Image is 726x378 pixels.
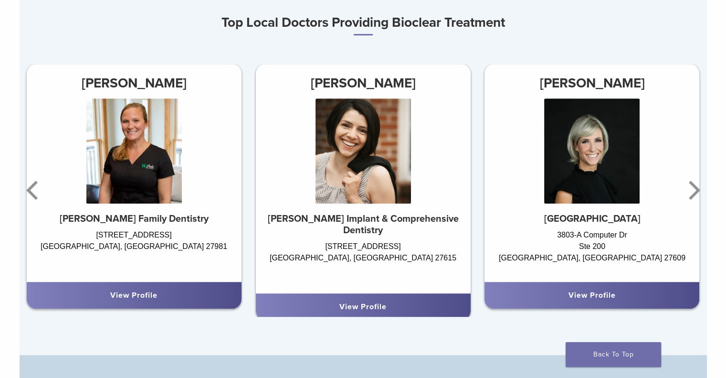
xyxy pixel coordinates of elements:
[60,213,209,225] strong: [PERSON_NAME] Family Dentistry
[24,162,43,219] button: Previous
[568,291,616,300] a: View Profile
[484,72,699,95] h3: [PERSON_NAME]
[339,302,387,312] a: View Profile
[566,342,661,367] a: Back To Top
[267,213,458,236] strong: [PERSON_NAME] Implant & Comprehensive Dentistry
[27,229,242,272] div: [STREET_ADDRESS] [GEOGRAPHIC_DATA], [GEOGRAPHIC_DATA] 27981
[544,98,640,204] img: Dr. Anna Abernethy
[315,98,410,204] img: Dr. Lauren Chapman
[544,213,640,225] strong: [GEOGRAPHIC_DATA]
[255,241,470,284] div: [STREET_ADDRESS] [GEOGRAPHIC_DATA], [GEOGRAPHIC_DATA] 27615
[484,229,699,272] div: 3803-A Computer Dr Ste 200 [GEOGRAPHIC_DATA], [GEOGRAPHIC_DATA] 27609
[683,162,702,219] button: Next
[110,291,158,300] a: View Profile
[255,72,470,95] h3: [PERSON_NAME]
[27,72,242,95] h3: [PERSON_NAME]
[20,11,707,35] h3: Top Local Doctors Providing Bioclear Treatment
[86,98,182,204] img: Dr. Makani Peele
